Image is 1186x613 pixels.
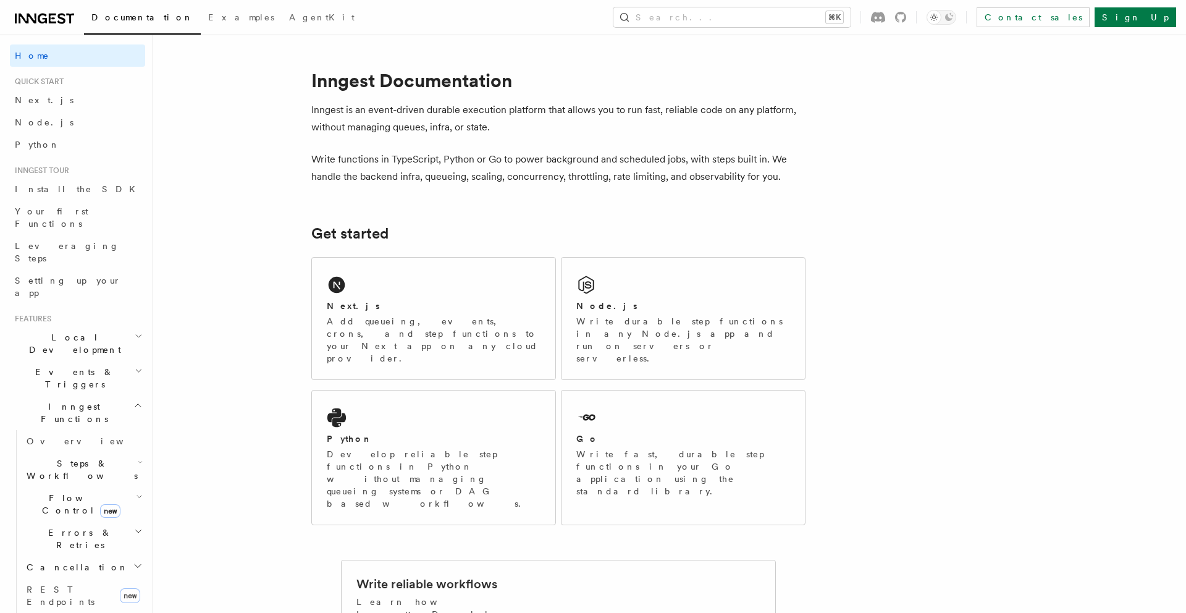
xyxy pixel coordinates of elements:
a: Leveraging Steps [10,235,145,269]
a: REST Endpointsnew [22,578,145,613]
a: Overview [22,430,145,452]
a: Examples [201,4,282,33]
p: Develop reliable step functions in Python without managing queueing systems or DAG based workflows. [327,448,540,510]
p: Write fast, durable step functions in your Go application using the standard library. [576,448,790,497]
h2: Next.js [327,300,380,312]
p: Write functions in TypeScript, Python or Go to power background and scheduled jobs, with steps bu... [311,151,805,185]
span: Install the SDK [15,184,143,194]
a: Sign Up [1095,7,1176,27]
span: new [100,504,120,518]
a: Contact sales [977,7,1090,27]
button: Errors & Retries [22,522,145,556]
span: Cancellation [22,561,128,573]
a: Your first Functions [10,200,145,235]
span: REST Endpoints [27,585,95,607]
span: Your first Functions [15,206,88,229]
a: Python [10,133,145,156]
a: Install the SDK [10,178,145,200]
button: Local Development [10,326,145,361]
button: Cancellation [22,556,145,578]
span: Next.js [15,95,74,105]
span: Inngest Functions [10,400,133,425]
a: Next.jsAdd queueing, events, crons, and step functions to your Next app on any cloud provider. [311,257,556,380]
span: Leveraging Steps [15,241,119,263]
span: Examples [208,12,274,22]
span: Home [15,49,49,62]
a: PythonDevelop reliable step functions in Python without managing queueing systems or DAG based wo... [311,390,556,525]
span: AgentKit [289,12,355,22]
kbd: ⌘K [826,11,843,23]
a: Node.js [10,111,145,133]
button: Events & Triggers [10,361,145,395]
span: Quick start [10,77,64,87]
a: GoWrite fast, durable step functions in your Go application using the standard library. [561,390,805,525]
a: Setting up your app [10,269,145,304]
p: Inngest is an event-driven durable execution platform that allows you to run fast, reliable code ... [311,101,805,136]
span: Python [15,140,60,150]
button: Toggle dark mode [927,10,956,25]
span: Setting up your app [15,276,121,298]
span: Node.js [15,117,74,127]
a: Documentation [84,4,201,35]
h2: Node.js [576,300,637,312]
a: Home [10,44,145,67]
span: Documentation [91,12,193,22]
h1: Inngest Documentation [311,69,805,91]
button: Flow Controlnew [22,487,145,522]
button: Steps & Workflows [22,452,145,487]
span: Flow Control [22,492,136,517]
span: Events & Triggers [10,366,135,391]
span: Local Development [10,331,135,356]
span: new [120,588,140,603]
a: Get started [311,225,389,242]
h2: Write reliable workflows [356,575,497,593]
a: Node.jsWrite durable step functions in any Node.js app and run on servers or serverless. [561,257,805,380]
span: Errors & Retries [22,526,134,551]
span: Inngest tour [10,166,69,175]
h2: Go [576,433,599,445]
span: Steps & Workflows [22,457,138,482]
button: Inngest Functions [10,395,145,430]
a: AgentKit [282,4,362,33]
p: Add queueing, events, crons, and step functions to your Next app on any cloud provider. [327,315,540,365]
button: Search...⌘K [613,7,851,27]
a: Next.js [10,89,145,111]
h2: Python [327,433,372,445]
p: Write durable step functions in any Node.js app and run on servers or serverless. [576,315,790,365]
span: Features [10,314,51,324]
span: Overview [27,436,154,446]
